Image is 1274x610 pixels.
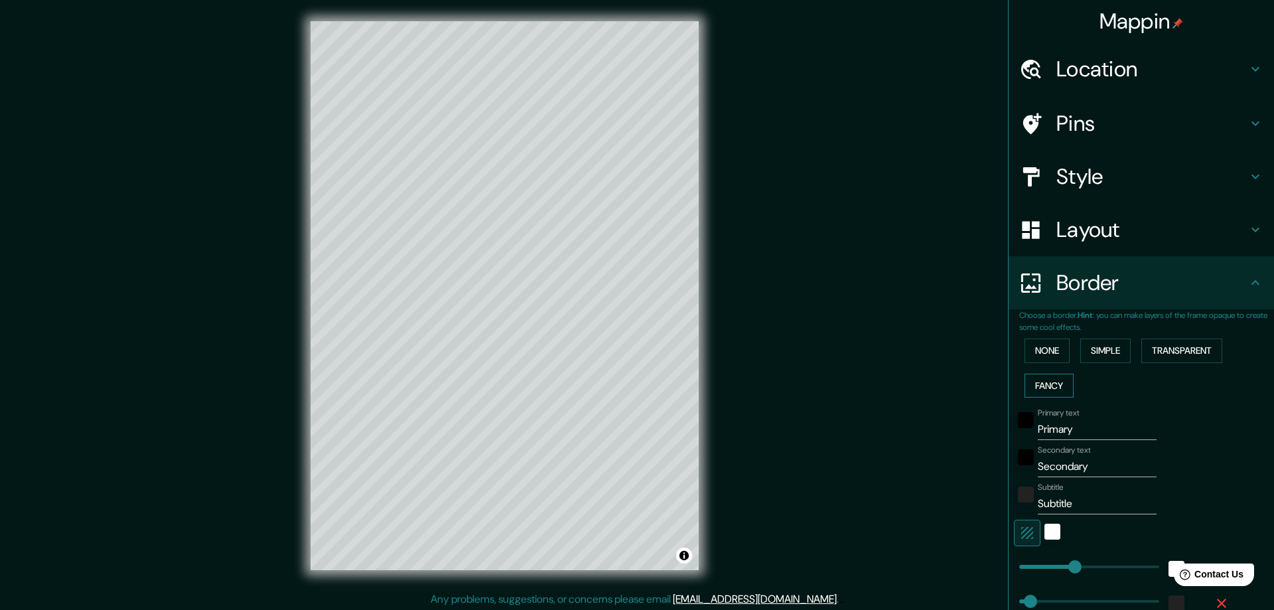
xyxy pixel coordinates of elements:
[673,592,837,606] a: [EMAIL_ADDRESS][DOMAIN_NAME]
[1018,449,1034,465] button: black
[1038,408,1079,419] label: Primary text
[1025,339,1070,363] button: None
[1009,203,1274,256] div: Layout
[841,591,843,607] div: .
[1018,487,1034,502] button: color-222222
[1099,8,1184,35] h4: Mappin
[1018,412,1034,428] button: black
[1025,374,1074,398] button: Fancy
[1156,558,1259,595] iframe: Help widget launcher
[1009,42,1274,96] div: Location
[1080,339,1131,363] button: Simple
[1056,216,1247,243] h4: Layout
[839,591,841,607] div: .
[1056,56,1247,82] h4: Location
[1009,150,1274,203] div: Style
[1038,445,1091,456] label: Secondary text
[1009,97,1274,150] div: Pins
[1038,482,1064,493] label: Subtitle
[1078,310,1093,321] b: Hint
[1056,163,1247,190] h4: Style
[1056,110,1247,137] h4: Pins
[1141,339,1222,363] button: Transparent
[1172,18,1183,29] img: pin-icon.png
[1019,309,1274,333] p: Choose a border. : you can make layers of the frame opaque to create some cool effects.
[1044,524,1060,540] button: white
[431,591,839,607] p: Any problems, suggestions, or concerns please email .
[1009,256,1274,309] div: Border
[676,548,692,564] button: Toggle attribution
[1056,269,1247,296] h4: Border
